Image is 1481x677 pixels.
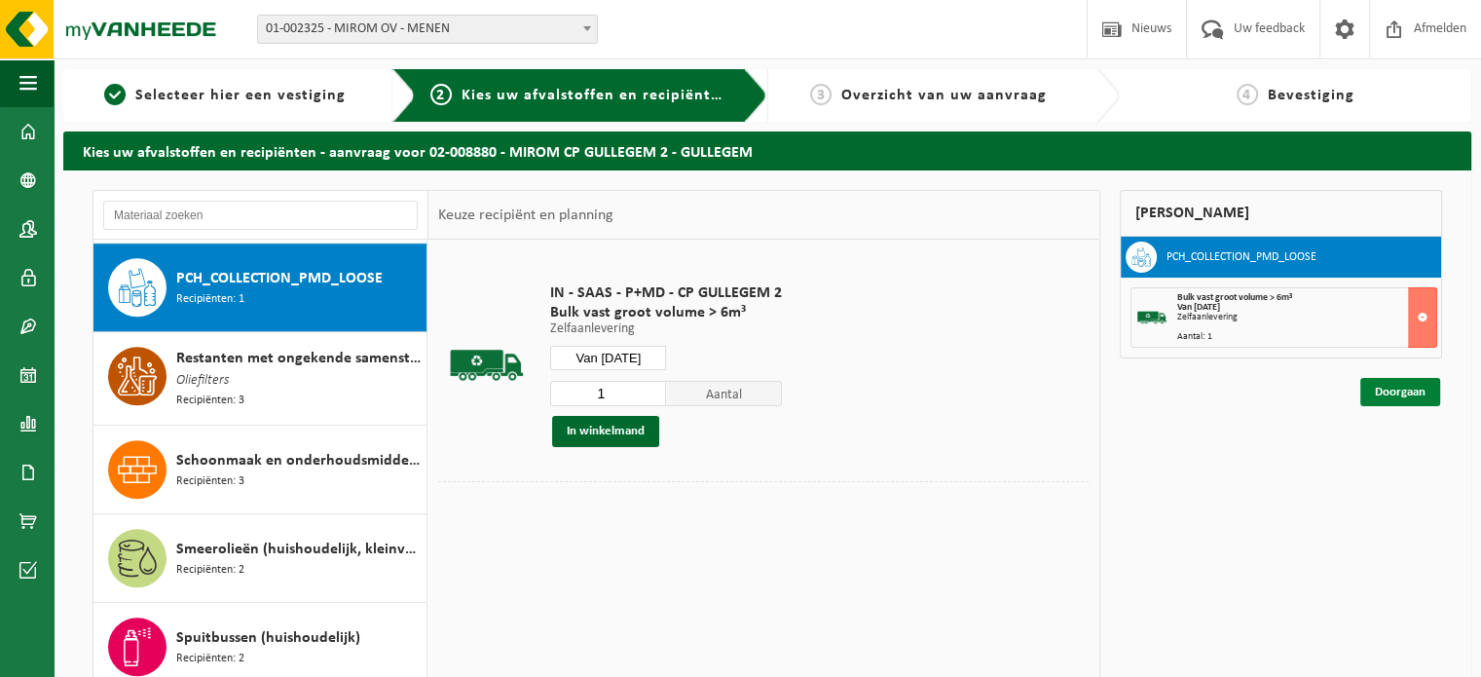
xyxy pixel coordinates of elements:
[841,88,1047,103] span: Overzicht van uw aanvraag
[1268,88,1354,103] span: Bevestiging
[176,449,422,472] span: Schoonmaak en onderhoudsmiddelen (huishoudelijk)
[550,303,782,322] span: Bulk vast groot volume > 6m³
[666,381,782,406] span: Aantal
[73,84,377,107] a: 1Selecteer hier een vestiging
[93,514,427,603] button: Smeerolieën (huishoudelijk, kleinverpakking) Recipiënten: 2
[550,346,666,370] input: Selecteer datum
[103,201,418,230] input: Materiaal zoeken
[176,472,244,491] span: Recipiënten: 3
[93,426,427,514] button: Schoonmaak en onderhoudsmiddelen (huishoudelijk) Recipiënten: 3
[810,84,832,105] span: 3
[93,244,427,332] button: PCH_COLLECTION_PMD_LOOSE Recipiënten: 1
[1120,190,1443,237] div: [PERSON_NAME]
[1166,242,1316,273] h3: PCH_COLLECTION_PMD_LOOSE
[176,650,244,668] span: Recipiënten: 2
[550,322,782,336] p: Zelfaanlevering
[176,290,244,309] span: Recipiënten: 1
[176,347,422,370] span: Restanten met ongekende samenstelling (huishoudelijk)
[176,626,360,650] span: Spuitbussen (huishoudelijk)
[176,267,383,290] span: PCH_COLLECTION_PMD_LOOSE
[176,538,422,561] span: Smeerolieën (huishoudelijk, kleinverpakking)
[135,88,346,103] span: Selecteer hier een vestiging
[462,88,729,103] span: Kies uw afvalstoffen en recipiënten
[63,132,1471,169] h2: Kies uw afvalstoffen en recipiënten - aanvraag voor 02-008880 - MIROM CP GULLEGEM 2 - GULLEGEM
[176,370,229,392] span: Oliefilters
[1177,332,1437,342] div: Aantal: 1
[93,332,427,426] button: Restanten met ongekende samenstelling (huishoudelijk) Oliefilters Recipiënten: 3
[176,561,244,580] span: Recipiënten: 2
[552,416,659,447] button: In winkelmand
[176,392,244,410] span: Recipiënten: 3
[430,84,452,105] span: 2
[1237,84,1258,105] span: 4
[257,15,598,44] span: 01-002325 - MIROM OV - MENEN
[258,16,597,43] span: 01-002325 - MIROM OV - MENEN
[1177,292,1292,303] span: Bulk vast groot volume > 6m³
[1360,378,1440,406] a: Doorgaan
[1177,313,1437,322] div: Zelfaanlevering
[550,283,782,303] span: IN - SAAS - P+MD - CP GULLEGEM 2
[104,84,126,105] span: 1
[1177,302,1220,313] strong: Van [DATE]
[428,191,623,240] div: Keuze recipiënt en planning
